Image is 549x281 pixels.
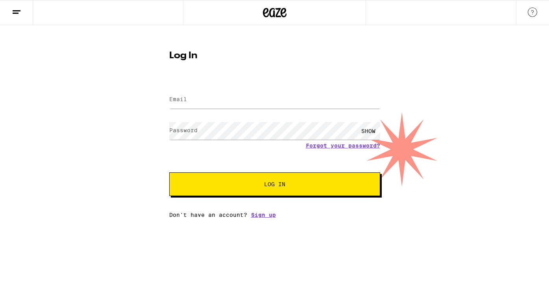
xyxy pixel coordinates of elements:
button: Log In [169,172,380,196]
a: Forgot your password? [306,142,380,149]
h1: Log In [169,51,380,61]
div: SHOW [357,122,380,140]
span: Log In [264,181,285,187]
a: Sign up [251,212,276,218]
input: Email [169,91,380,109]
label: Password [169,127,198,133]
label: Email [169,96,187,102]
div: Don't have an account? [169,212,380,218]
